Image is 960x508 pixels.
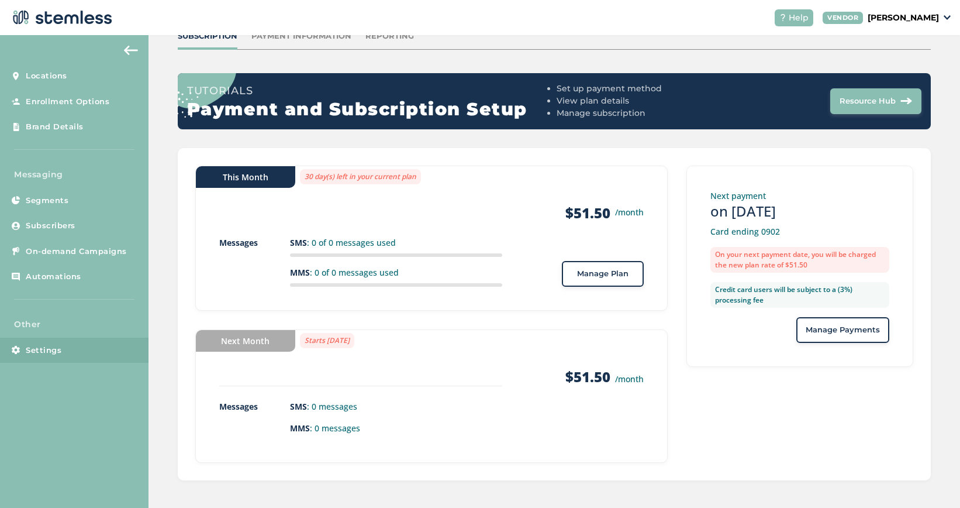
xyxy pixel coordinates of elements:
strong: MMS [290,423,310,434]
h2: Payment and Subscription Setup [187,99,552,120]
img: icon-arrow-back-accent-c549486e.svg [124,46,138,55]
h3: on [DATE] [710,202,889,221]
h3: Tutorials [187,83,552,99]
img: icon-help-white-03924b79.svg [779,14,786,21]
li: View plan details [557,95,737,107]
p: : 0 of 0 messages used [290,266,502,279]
div: VENDOR [823,12,863,24]
img: icon_down-arrow-small-66adaf34.svg [944,15,951,20]
strong: MMS [290,267,310,278]
label: Starts [DATE] [300,333,354,348]
label: Credit card users will be subject to a (3%) processing fee [710,282,889,308]
strong: SMS [290,401,307,412]
span: Subscribers [26,220,75,232]
p: : 0 messages [290,400,502,413]
div: Reporting [365,30,414,42]
button: Manage Plan [562,261,644,287]
iframe: Chat Widget [902,452,960,508]
div: This Month [196,166,295,188]
img: logo-dark-0685b13c.svg [9,6,112,29]
strong: $51.50 [565,367,610,386]
button: Manage Payments [796,317,889,343]
p: : 0 of 0 messages used [290,236,502,249]
span: Resource Hub [840,95,896,107]
strong: SMS [290,237,307,248]
span: Automations [26,271,81,283]
p: Card ending 0902 [710,225,889,238]
button: Resource Hub [830,88,921,114]
li: Set up payment method [557,83,737,95]
div: Next Month [196,330,295,352]
img: circle_dots-9438f9e3.svg [160,33,237,117]
span: Enrollment Options [26,96,109,108]
span: Locations [26,70,67,82]
span: Manage Plan [577,268,629,280]
strong: $51.50 [565,204,610,222]
p: Messages [219,400,290,413]
div: Subscription [178,30,237,42]
p: Next payment [710,190,889,202]
span: Segments [26,195,68,207]
p: : 0 messages [290,422,502,434]
li: Manage subscription [557,107,737,119]
label: 30 day(s) left in your current plan [300,169,421,184]
p: Messages [219,236,290,249]
label: On your next payment date, you will be charged the new plan rate of $51.50 [710,247,889,273]
small: /month [615,206,644,218]
div: Payment Information [251,30,351,42]
small: /month [615,373,644,385]
span: Help [789,12,809,24]
span: Settings [26,345,61,356]
p: [PERSON_NAME] [868,12,939,24]
span: Brand Details [26,121,84,133]
span: Manage Payments [806,324,880,336]
span: On-demand Campaigns [26,246,127,258]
